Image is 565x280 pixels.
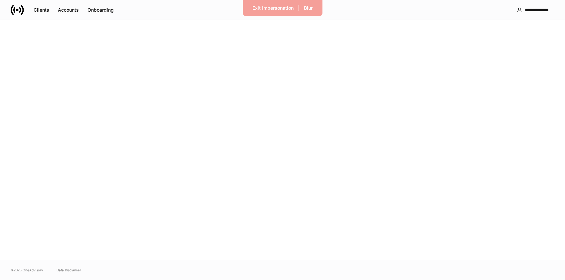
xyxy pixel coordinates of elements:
div: Clients [34,8,49,12]
button: Exit Impersonation [248,3,298,13]
span: © 2025 OneAdvisory [11,267,43,273]
div: Accounts [58,8,79,12]
a: Data Disclaimer [57,267,81,273]
div: Onboarding [87,8,114,12]
div: Blur [304,6,313,10]
button: Onboarding [83,5,118,15]
div: Exit Impersonation [252,6,294,10]
button: Clients [29,5,54,15]
button: Accounts [54,5,83,15]
button: Blur [300,3,317,13]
